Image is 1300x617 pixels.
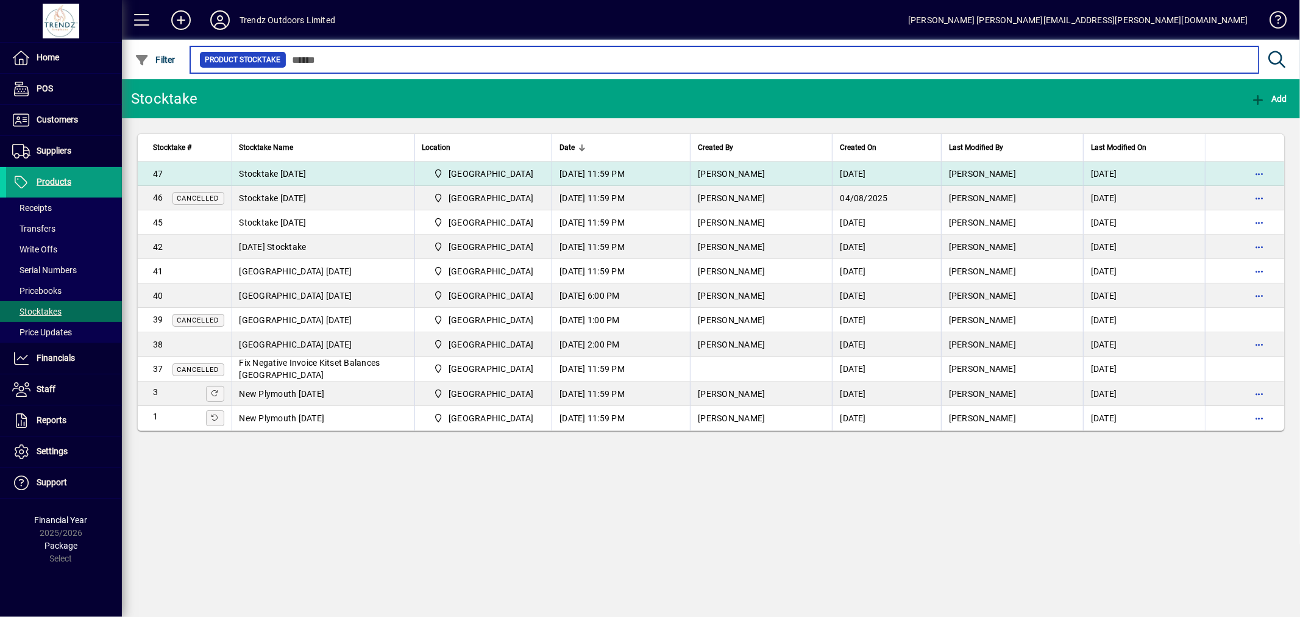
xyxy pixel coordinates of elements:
a: Customers [6,105,122,135]
span: 46 [153,193,163,202]
span: Location [422,141,451,154]
td: [PERSON_NAME] [941,406,1083,430]
span: [GEOGRAPHIC_DATA] [449,241,533,253]
div: [PERSON_NAME] [PERSON_NAME][EMAIL_ADDRESS][PERSON_NAME][DOMAIN_NAME] [908,10,1248,30]
td: [DATE] [832,382,940,406]
a: Support [6,468,122,498]
span: [GEOGRAPHIC_DATA] [DATE] [240,340,352,349]
span: Last Modified By [949,141,1003,154]
td: [DATE] [1083,382,1205,406]
span: Support [37,477,67,487]
span: Write Offs [12,244,57,254]
span: [GEOGRAPHIC_DATA] [449,168,533,180]
td: [PERSON_NAME] [941,382,1083,406]
span: Cancelled [177,316,219,324]
td: [PERSON_NAME] [941,332,1083,357]
span: Receipts [12,203,52,213]
span: Package [44,541,77,551]
span: 1 [153,412,158,421]
span: New Plymouth [428,337,539,352]
a: Knowledge Base [1260,2,1285,42]
button: More options [1249,335,1269,354]
span: Cancelled [177,366,219,374]
span: Created On [840,141,876,154]
span: Customers [37,115,78,124]
button: Profile [201,9,240,31]
a: Write Offs [6,239,122,260]
span: [GEOGRAPHIC_DATA] [DATE] [240,315,352,325]
span: [PERSON_NAME] [698,291,765,301]
td: [DATE] [832,332,940,357]
td: [PERSON_NAME] [941,235,1083,259]
span: New Plymouth [DATE] [240,413,325,423]
span: Financials [37,353,75,363]
span: Created By [698,141,733,154]
span: Stocktakes [12,307,62,316]
td: [PERSON_NAME] [941,186,1083,210]
td: [DATE] [832,210,940,235]
div: Stocktake Name [240,141,407,154]
span: New Plymouth [428,215,539,230]
button: Add [1248,88,1290,110]
button: More options [1249,384,1269,404]
td: [DATE] 11:59 PM [552,357,690,382]
td: [PERSON_NAME] [941,259,1083,284]
div: Trendz Outdoors Limited [240,10,335,30]
span: Products [37,177,71,187]
td: [PERSON_NAME] [941,162,1083,186]
td: [DATE] 11:59 PM [552,406,690,430]
span: [PERSON_NAME] [698,242,765,252]
td: [DATE] [1083,332,1205,357]
span: Cancelled [177,194,219,202]
td: [PERSON_NAME] [941,357,1083,382]
td: [DATE] [1083,357,1205,382]
td: [DATE] [1083,210,1205,235]
td: [DATE] [832,284,940,308]
span: New Plymouth [428,362,539,376]
span: Filter [135,55,176,65]
a: Home [6,43,122,73]
span: New Plymouth [428,387,539,401]
span: [GEOGRAPHIC_DATA] [449,265,533,277]
span: Reports [37,415,66,425]
span: 40 [153,291,163,301]
span: [GEOGRAPHIC_DATA] [449,412,533,424]
span: New Plymouth [428,166,539,181]
button: More options [1249,286,1269,305]
td: [DATE] 11:59 PM [552,162,690,186]
span: 45 [153,218,163,227]
span: Stocktake [DATE] [240,193,307,203]
td: [DATE] [1083,259,1205,284]
span: 41 [153,266,163,276]
a: Serial Numbers [6,260,122,280]
span: POS [37,84,53,93]
span: [PERSON_NAME] [698,266,765,276]
span: 42 [153,242,163,252]
span: Stocktake [DATE] [240,169,307,179]
td: [DATE] [1083,406,1205,430]
span: Add [1251,94,1287,104]
span: [GEOGRAPHIC_DATA] [449,290,533,302]
span: New Plymouth [428,264,539,279]
div: Stocktake # [153,141,224,154]
a: Settings [6,437,122,467]
span: 37 [153,364,163,374]
span: New Plymouth [428,313,539,327]
td: [PERSON_NAME] [941,308,1083,332]
td: [DATE] [832,162,940,186]
span: Last Modified On [1091,141,1146,154]
div: Location [422,141,545,154]
a: Reports [6,405,122,436]
button: More options [1249,237,1269,257]
span: Suppliers [37,146,71,155]
span: [PERSON_NAME] [698,315,765,325]
span: Stocktake # [153,141,191,154]
span: 39 [153,315,163,324]
span: Settings [37,446,68,456]
span: [GEOGRAPHIC_DATA] [449,363,533,375]
span: [PERSON_NAME] [698,389,765,399]
td: [DATE] 6:00 PM [552,284,690,308]
span: Serial Numbers [12,265,77,275]
td: [DATE] [1083,186,1205,210]
span: 3 [153,387,158,397]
